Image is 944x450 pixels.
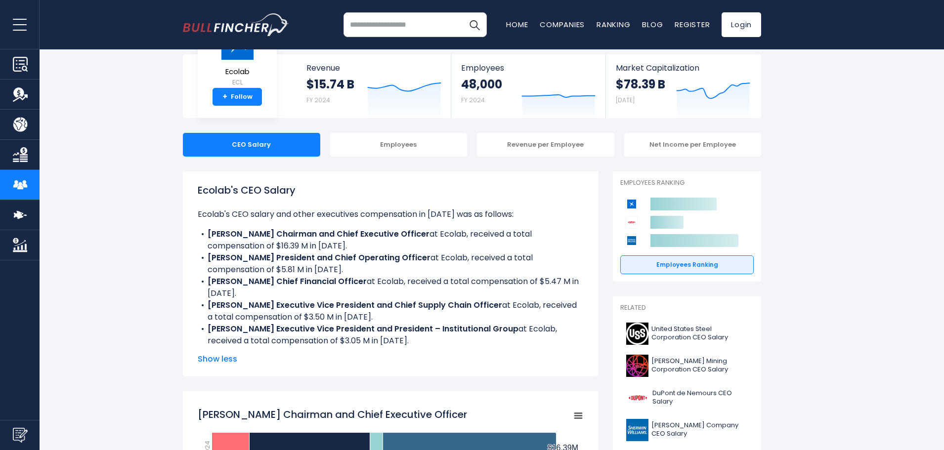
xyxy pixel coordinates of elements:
[220,78,255,87] small: ECL
[306,96,330,104] small: FY 2024
[183,13,289,36] img: bullfincher logo
[222,92,227,101] strong: +
[620,320,754,347] a: United States Steel Corporation CEO Salary
[330,133,468,157] div: Employees
[626,419,648,441] img: SHW logo
[198,353,583,365] span: Show less
[198,323,583,347] li: at Ecolab, received a total compensation of $3.05 M in [DATE].
[626,387,649,409] img: DD logo
[642,19,663,30] a: Blog
[198,228,583,252] li: at Ecolab, received a total compensation of $16.39 M in [DATE].
[625,216,638,229] img: DuPont de Nemours competitors logo
[306,77,354,92] strong: $15.74 B
[198,276,583,299] li: at Ecolab, received a total compensation of $5.47 M in [DATE].
[651,357,748,374] span: [PERSON_NAME] Mining Corporation CEO Salary
[208,276,367,287] b: [PERSON_NAME] Chief Financial Officer
[616,63,750,73] span: Market Capitalization
[183,133,320,157] div: CEO Salary
[616,96,635,104] small: [DATE]
[461,63,595,73] span: Employees
[626,355,648,377] img: B logo
[620,304,754,312] p: Related
[722,12,761,37] a: Login
[461,77,502,92] strong: 48,000
[597,19,630,30] a: Ranking
[626,323,648,345] img: X logo
[506,19,528,30] a: Home
[208,299,502,311] b: [PERSON_NAME] Executive Vice President and Chief Supply Chain Officer
[624,133,762,157] div: Net Income per Employee
[198,299,583,323] li: at Ecolab, received a total compensation of $3.50 M in [DATE].
[198,252,583,276] li: at Ecolab, received a total compensation of $5.81 M in [DATE].
[620,352,754,379] a: [PERSON_NAME] Mining Corporation CEO Salary
[198,208,583,220] p: Ecolab's CEO salary and other executives compensation in [DATE] was as follows:
[620,179,754,187] p: Employees Ranking
[220,68,255,76] span: Ecolab
[183,13,289,36] a: Go to homepage
[620,384,754,411] a: DuPont de Nemours CEO Salary
[477,133,614,157] div: Revenue per Employee
[461,96,485,104] small: FY 2024
[219,27,255,88] a: Ecolab ECL
[462,12,487,37] button: Search
[606,54,760,118] a: Market Capitalization $78.39 B [DATE]
[625,234,638,247] img: Sherwin-Williams Company competitors logo
[540,19,585,30] a: Companies
[208,323,518,334] b: [PERSON_NAME] Executive Vice President and President – Institutional Group
[616,77,665,92] strong: $78.39 B
[620,255,754,274] a: Employees Ranking
[198,183,583,198] h1: Ecolab's CEO Salary
[297,54,451,118] a: Revenue $15.74 B FY 2024
[208,252,430,263] b: [PERSON_NAME] President and Chief Operating Officer
[198,408,467,421] tspan: [PERSON_NAME] Chairman and Chief Executive Officer
[213,88,262,106] a: +Follow
[620,416,754,444] a: [PERSON_NAME] Company CEO Salary
[208,228,429,240] b: [PERSON_NAME] Chairman and Chief Executive Officer
[306,63,441,73] span: Revenue
[652,389,748,406] span: DuPont de Nemours CEO Salary
[451,54,605,118] a: Employees 48,000 FY 2024
[651,421,748,438] span: [PERSON_NAME] Company CEO Salary
[675,19,710,30] a: Register
[651,325,748,342] span: United States Steel Corporation CEO Salary
[625,198,638,210] img: Ecolab competitors logo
